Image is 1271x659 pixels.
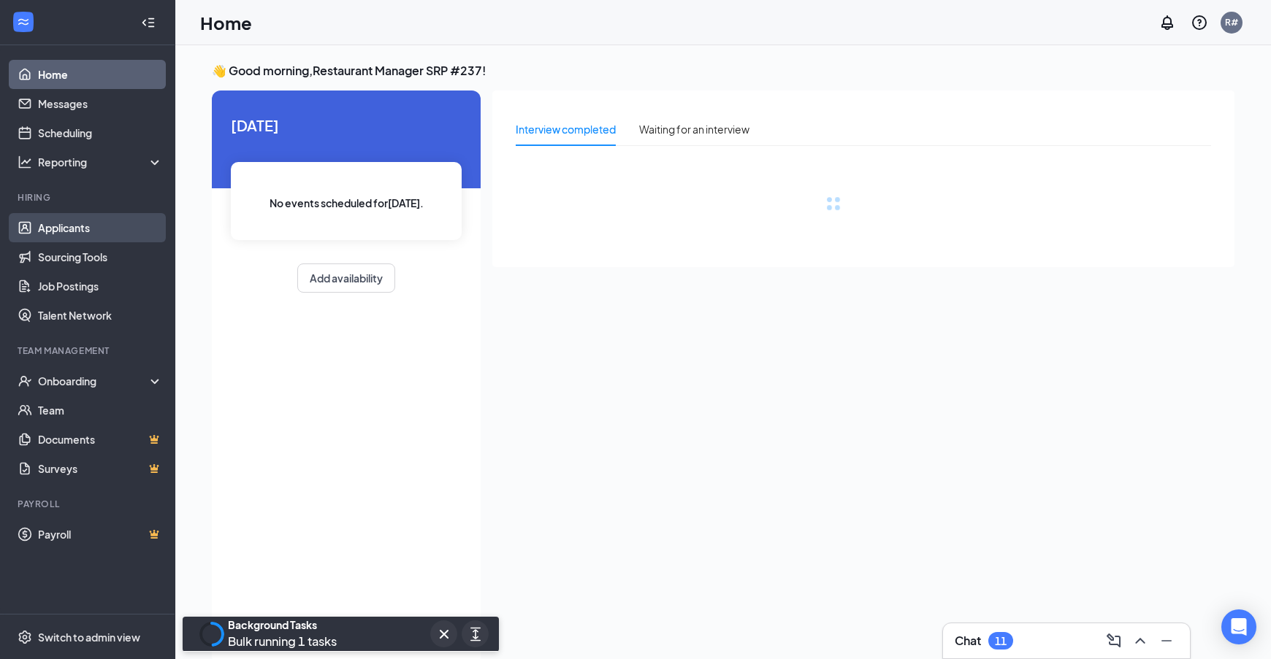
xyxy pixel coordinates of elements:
[1191,14,1208,31] svg: QuestionInfo
[18,344,160,357] div: Team Management
[200,10,252,35] h1: Home
[228,633,337,649] span: Bulk running 1 tasks
[955,633,981,649] h3: Chat
[516,121,616,137] div: Interview completed
[38,118,163,147] a: Scheduling
[1221,609,1256,644] div: Open Intercom Messenger
[38,374,150,388] div: Onboarding
[38,89,163,118] a: Messages
[1155,629,1178,652] button: Minimize
[141,15,156,30] svg: Collapse
[995,635,1007,647] div: 11
[231,114,462,136] span: [DATE]
[38,520,163,549] a: PayrollCrown
[467,625,484,643] svg: ArrowsExpand
[38,213,163,242] a: Applicants
[18,155,32,169] svg: Analysis
[1225,16,1238,28] div: R#
[297,263,395,293] button: Add availability
[435,625,453,643] svg: Cross
[1159,14,1176,31] svg: Notifications
[18,630,32,644] svg: Settings
[270,195,424,211] span: No events scheduled for [DATE] .
[38,396,163,425] a: Team
[18,191,160,204] div: Hiring
[38,425,163,454] a: DocumentsCrown
[212,63,1234,79] h3: 👋 Good morning, Restaurant Manager SRP #237 !
[1129,629,1152,652] button: ChevronUp
[18,374,32,388] svg: UserCheck
[38,271,163,301] a: Job Postings
[16,15,31,29] svg: WorkstreamLogo
[1105,632,1123,650] svg: ComposeMessage
[38,630,140,644] div: Switch to admin view
[38,454,163,483] a: SurveysCrown
[38,242,163,271] a: Sourcing Tools
[38,155,164,169] div: Reporting
[38,60,163,89] a: Home
[18,498,160,510] div: Payroll
[1102,629,1126,652] button: ComposeMessage
[1131,632,1149,650] svg: ChevronUp
[228,617,337,632] div: Background Tasks
[1158,632,1175,650] svg: Minimize
[38,301,163,330] a: Talent Network
[639,121,749,137] div: Waiting for an interview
